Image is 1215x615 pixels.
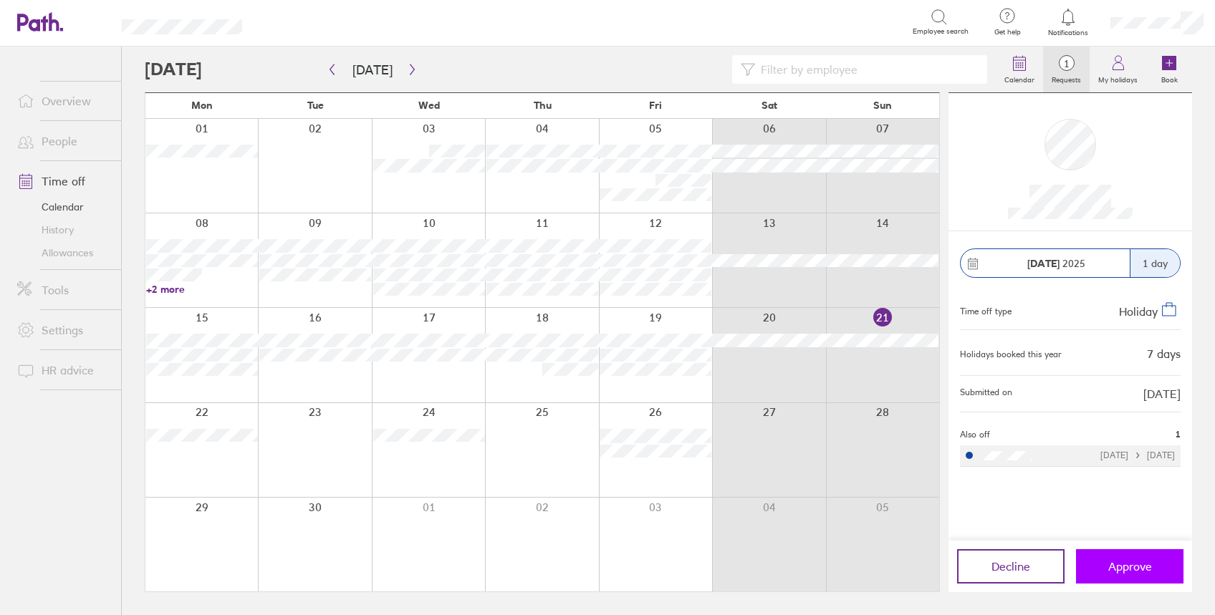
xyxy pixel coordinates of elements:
[960,301,1012,318] div: Time off type
[6,316,121,344] a: Settings
[1100,450,1175,460] div: [DATE] [DATE]
[6,195,121,218] a: Calendar
[1108,560,1152,573] span: Approve
[1147,347,1181,360] div: 7 days
[1119,304,1158,319] span: Holiday
[191,100,213,111] span: Mon
[762,100,777,111] span: Sat
[307,100,324,111] span: Tue
[1027,258,1085,269] span: 2025
[1146,47,1192,92] a: Book
[1176,430,1181,440] span: 1
[1043,58,1090,69] span: 1
[755,56,979,83] input: Filter by employee
[960,387,1012,400] span: Submitted on
[1153,72,1186,84] label: Book
[960,349,1062,359] div: Holidays booked this year
[146,283,258,296] a: +2 more
[6,218,121,241] a: History
[1027,257,1060,270] strong: [DATE]
[6,241,121,264] a: Allowances
[649,100,662,111] span: Fri
[1045,7,1092,37] a: Notifications
[1045,29,1092,37] span: Notifications
[1043,47,1090,92] a: 1Requests
[984,28,1031,37] span: Get help
[960,430,990,440] span: Also off
[6,127,121,155] a: People
[6,276,121,304] a: Tools
[873,100,892,111] span: Sun
[418,100,440,111] span: Wed
[1143,387,1181,400] span: [DATE]
[6,87,121,115] a: Overview
[1090,47,1146,92] a: My holidays
[1130,249,1180,277] div: 1 day
[957,549,1065,583] button: Decline
[913,27,969,36] span: Employee search
[996,72,1043,84] label: Calendar
[6,167,121,195] a: Time off
[281,15,317,28] div: Search
[996,47,1043,92] a: Calendar
[1043,72,1090,84] label: Requests
[534,100,552,111] span: Thu
[6,356,121,384] a: HR advice
[991,560,1030,573] span: Decline
[1076,549,1183,583] button: Approve
[1090,72,1146,84] label: My holidays
[341,58,404,82] button: [DATE]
